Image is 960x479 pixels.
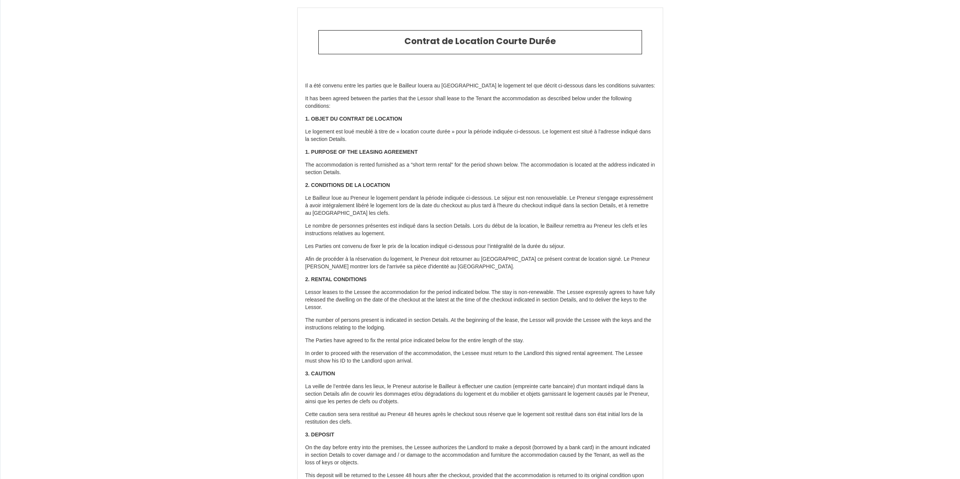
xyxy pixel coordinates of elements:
[305,276,367,282] strong: 2. RENTAL CONDITIONS
[305,128,655,143] p: Le logement est loué meublé à titre de « location courte durée » pour la période indiquée ci-dess...
[305,116,402,122] strong: 1. OBJET DU CONTRAT DE LOCATION
[305,194,655,217] p: Le Bailleur loue au Preneur le logement pendant la période indiquée ci-dessous. Le séjour est non...
[305,370,335,376] strong: 3. CAUTION
[305,222,655,237] p: Le nombre de personnes présentes est indiqué dans la section Details. Lors du début de la locatio...
[305,444,655,467] p: On the day before entry into the premises, the Lessee authorizes the Landlord to make a deposit (...
[305,161,655,176] p: The accommodation is rented furnished as a "short term rental" for the period shown below. The ac...
[305,256,655,271] p: Afin de procéder à la réservation du logement, le Preneur doit retourner au [GEOGRAPHIC_DATA] ce ...
[305,82,655,90] p: Il a été convenu entre les parties que le Bailleur louera au [GEOGRAPHIC_DATA] le logement tel qu...
[305,317,655,332] p: The number of persons present is indicated in section Details. At the beginning of the lease, the...
[305,289,655,311] p: Lessor leases to the Lessee the accommodation for the period indicated below. The stay is non-ren...
[305,149,418,155] strong: 1. PURPOSE OF THE LEASING AGREEMENT
[324,36,636,47] h2: Contrat de Location Courte Durée
[305,95,655,110] p: It has been agreed between the parties that the Lessor shall lease to the Tenant the accommodatio...
[305,432,334,438] strong: 3. DEPOSIT
[305,411,655,426] p: Cette caution sera sera restitué au Preneur 48 heures après le checkout sous réserve que le logem...
[305,383,655,406] p: La veille de l’entrée dans les lieux, le Preneur autorise le Bailleur à effectuer une caution (em...
[305,243,655,250] p: Les Parties ont convenu de fixer le prix de la location indiqué ci-dessous pour l’intégralité de ...
[305,182,390,188] strong: 2. CONDITIONS DE LA LOCATION
[305,337,655,344] p: The Parties have agreed to fix the rental price indicated below for the entire length of the stay.
[305,350,655,365] p: In order to proceed with the reservation of the accommodation, the Lessee must return to the Land...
